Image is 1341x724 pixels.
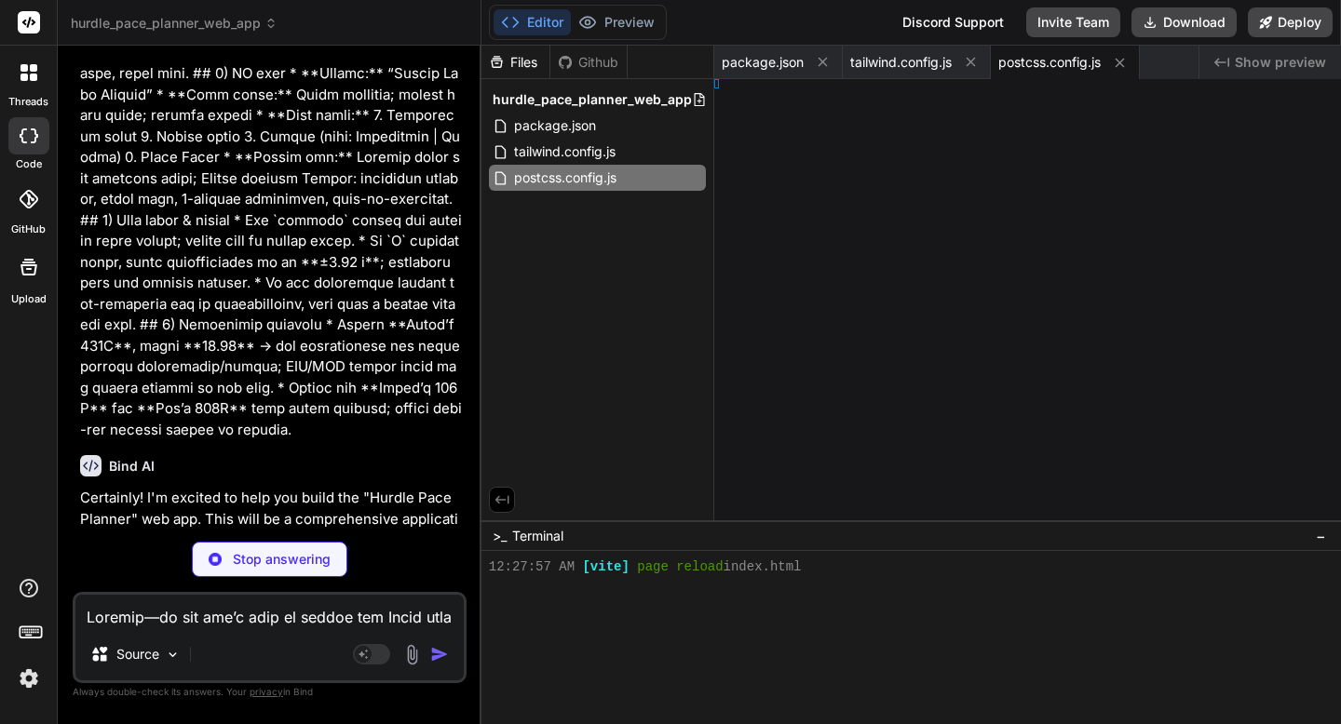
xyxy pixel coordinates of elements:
button: Download [1131,7,1237,37]
label: code [16,156,42,172]
span: package.json [722,53,804,72]
span: >_ [493,527,507,545]
span: hurdle_pace_planner_web_app [71,14,278,33]
img: icon [430,645,449,664]
img: settings [13,663,45,694]
span: Show preview [1235,53,1326,72]
p: Source [116,645,159,664]
button: Editor [494,9,571,35]
span: Terminal [512,527,563,545]
div: Discord Support [891,7,1015,37]
span: 12:27:57 AM [489,558,575,576]
img: Pick Models [165,647,181,663]
p: Stop answering [233,550,331,569]
h6: Bind AI [109,457,155,476]
button: Preview [571,9,662,35]
span: page reload [637,558,723,576]
button: Deploy [1248,7,1333,37]
button: Invite Team [1026,7,1120,37]
div: Github [550,53,627,72]
span: privacy [250,686,283,697]
label: threads [8,94,48,110]
p: Always double-check its answers. Your in Bind [73,683,467,701]
label: Upload [11,291,47,307]
label: GitHub [11,221,46,237]
p: Certainly! I'm excited to help you build the "Hurdle Pace Planner" web app. This will be a compre... [80,488,463,613]
span: tailwind.config.js [850,53,952,72]
span: [vite] [582,558,629,576]
span: − [1316,527,1326,545]
div: Files [481,53,549,72]
button: − [1312,521,1330,551]
img: attachment [401,644,423,665]
span: index.html [724,558,802,576]
span: tailwind.config.js [512,141,617,163]
span: hurdle_pace_planner_web_app [493,90,692,109]
span: postcss.config.js [998,53,1101,72]
span: package.json [512,114,598,137]
span: postcss.config.js [512,167,618,189]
